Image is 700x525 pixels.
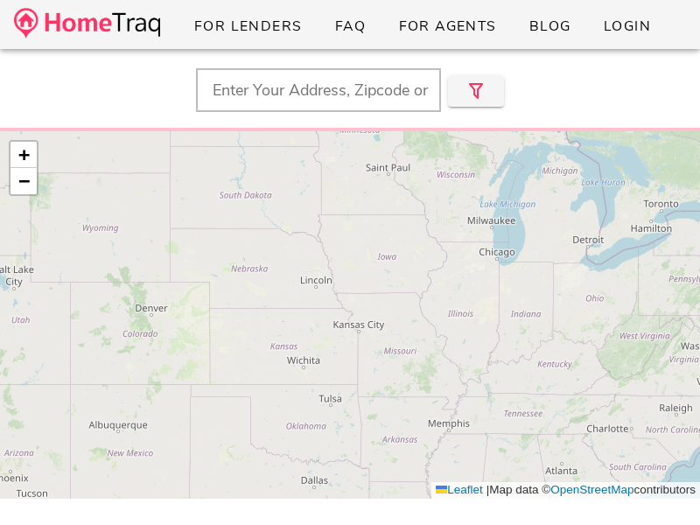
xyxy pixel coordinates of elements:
[18,170,30,192] span: −
[603,17,651,36] span: Login
[589,10,665,42] a: Login
[18,143,30,165] span: +
[14,8,160,38] img: desktop-logo.34a1112.png
[179,10,317,42] a: For Lenders
[193,17,303,36] span: For Lenders
[397,17,496,36] span: For Agents
[10,142,37,168] a: Zoom in
[436,483,483,496] a: Leaflet
[196,68,441,112] input: Enter Your Address, Zipcode or City & State
[550,483,633,496] a: OpenStreetMap
[383,10,510,42] a: For Agents
[486,483,490,496] span: |
[320,10,381,42] a: FAQ
[334,17,367,36] span: FAQ
[10,168,37,194] a: Zoom out
[431,482,700,499] div: Map data © contributors
[514,10,585,42] a: Blog
[612,441,700,525] iframe: Chat Widget
[528,17,571,36] span: Blog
